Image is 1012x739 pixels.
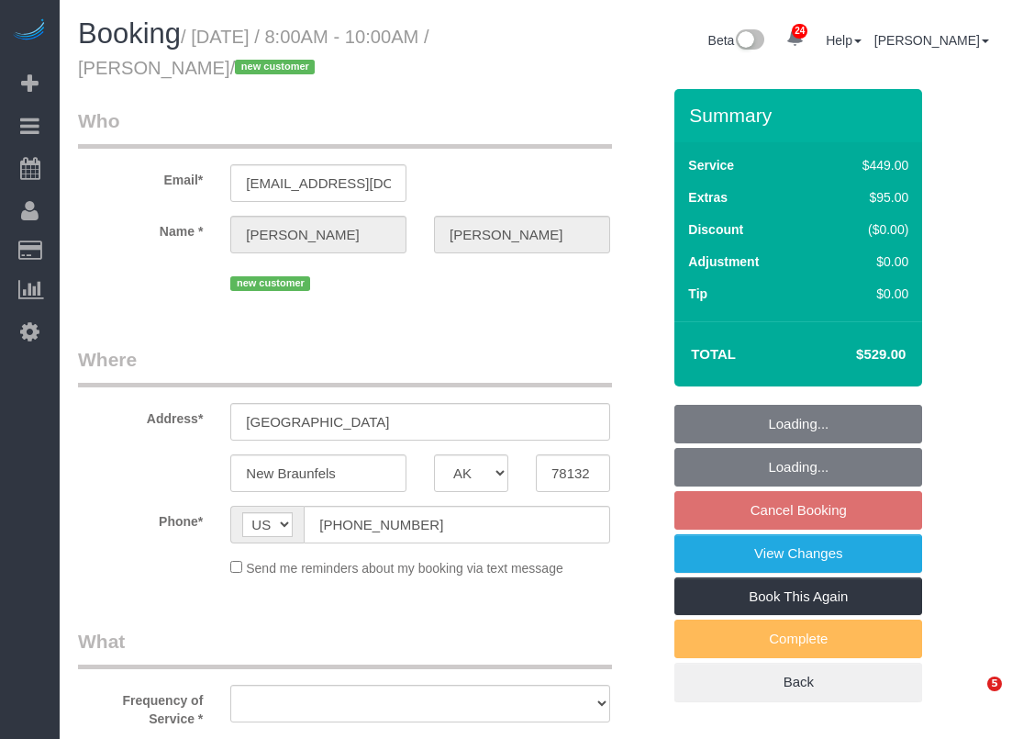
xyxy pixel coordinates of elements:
img: New interface [734,29,764,53]
span: new customer [235,60,315,74]
input: Zip Code* [536,454,610,492]
label: Service [688,156,734,174]
div: $0.00 [824,285,909,303]
a: [PERSON_NAME] [874,33,989,48]
div: $449.00 [824,156,909,174]
span: new customer [230,276,310,291]
iframe: Intercom live chat [950,677,994,721]
h4: $529.00 [801,347,906,363]
legend: What [78,628,612,669]
input: Email* [230,164,406,202]
div: $95.00 [824,188,909,207]
input: City* [230,454,406,492]
label: Phone* [64,506,217,531]
label: Email* [64,164,217,189]
label: Name * [64,216,217,241]
small: / [DATE] / 8:00AM - 10:00AM / [PERSON_NAME] [78,27,429,78]
label: Discount [688,220,743,239]
a: View Changes [674,534,922,573]
label: Adjustment [688,252,759,271]
label: Tip [688,285,707,303]
strong: Total [691,346,736,362]
label: Address* [64,403,217,428]
a: 24 [777,18,813,59]
span: Booking [78,17,181,50]
img: Automaid Logo [11,18,48,44]
a: Book This Again [674,577,922,616]
div: ($0.00) [824,220,909,239]
h3: Summary [689,105,913,126]
span: 24 [792,24,807,39]
legend: Who [78,107,612,149]
a: Beta [708,33,765,48]
input: Last Name* [434,216,610,253]
span: Send me reminders about my booking via text message [246,561,563,576]
label: Extras [688,188,728,207]
label: Frequency of Service * [64,685,217,728]
span: 5 [987,677,1002,691]
span: / [230,58,321,78]
input: Phone* [304,506,610,543]
input: First Name* [230,216,406,253]
div: $0.00 [824,252,909,271]
legend: Where [78,346,612,387]
a: Help [826,33,862,48]
a: Back [674,663,922,701]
